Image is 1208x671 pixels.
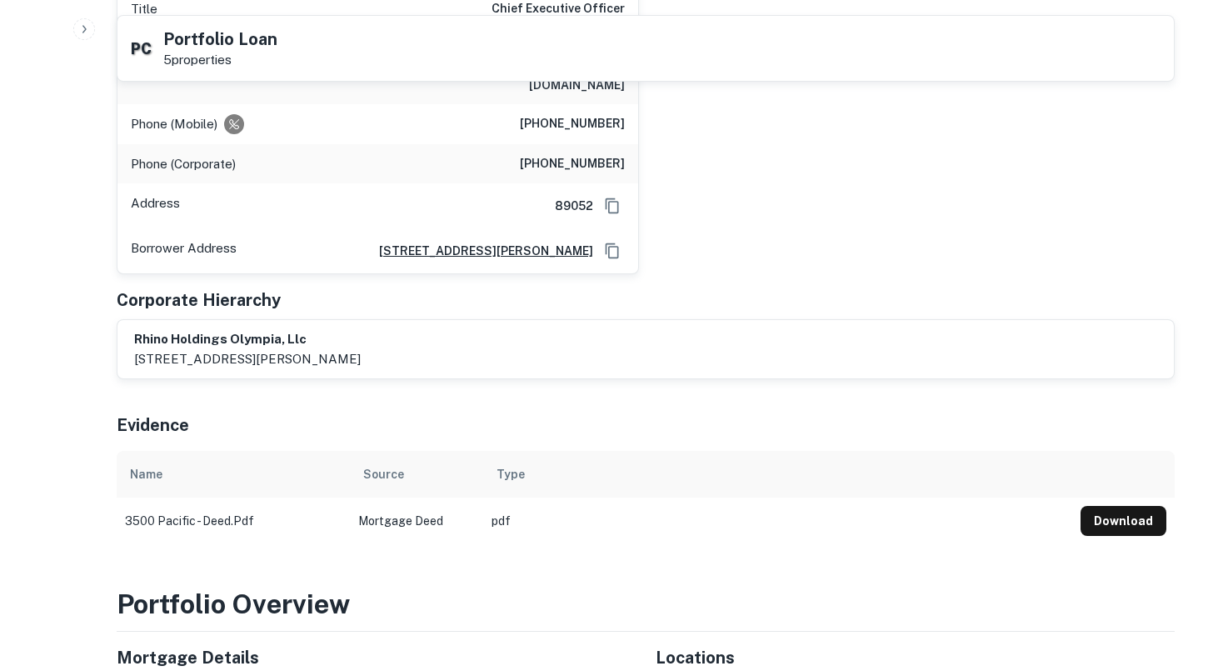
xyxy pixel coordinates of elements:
[131,114,217,134] p: Phone (Mobile)
[134,349,361,369] p: [STREET_ADDRESS][PERSON_NAME]
[131,38,150,60] p: P C
[117,451,350,498] th: Name
[656,645,1175,670] h5: Locations
[117,645,636,670] h5: Mortgage Details
[117,451,1175,544] div: scrollable content
[520,114,625,134] h6: [PHONE_NUMBER]
[366,242,593,260] a: [STREET_ADDRESS][PERSON_NAME]
[131,238,237,263] p: Borrower Address
[483,498,1072,544] td: pdf
[130,464,162,484] div: Name
[350,498,483,544] td: Mortgage Deed
[224,114,244,134] div: Requests to not be contacted at this number
[600,193,625,218] button: Copy Address
[117,498,350,544] td: 3500 pacific - deed.pdf
[542,197,593,215] h6: 89052
[131,193,180,218] p: Address
[131,154,236,174] p: Phone (Corporate)
[1081,506,1166,536] button: Download
[134,330,361,349] h6: rhino holdings olympia, llc
[117,288,281,313] h5: Corporate Hierarchy
[117,584,1175,624] h3: Portfolio Overview
[163,31,277,48] h5: Portfolio Loan
[600,238,625,263] button: Copy Address
[117,413,189,438] h5: Evidence
[483,451,1072,498] th: Type
[350,451,483,498] th: Source
[520,154,625,174] h6: [PHONE_NUMBER]
[163,53,277,68] p: 5 properties
[497,464,525,484] div: Type
[1125,538,1208,618] iframe: Chat Widget
[363,464,404,484] div: Source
